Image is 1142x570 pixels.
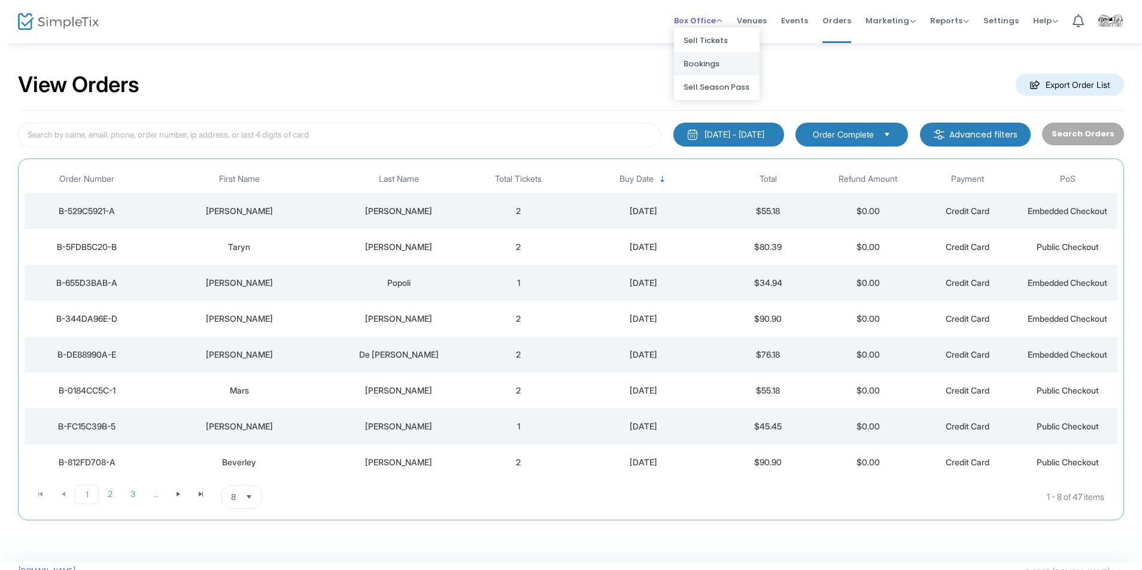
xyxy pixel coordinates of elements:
[572,385,715,397] div: 2025-09-14
[946,349,989,359] span: Credit Card
[241,486,257,508] button: Select
[818,301,918,337] td: $0.00
[1037,421,1099,431] span: Public Checkout
[673,123,784,147] button: [DATE] - [DATE]
[28,205,146,217] div: B-529C5921-A
[572,205,715,217] div: 2025-09-18
[1033,15,1058,26] span: Help
[469,409,569,444] td: 1
[1028,278,1107,288] span: Embedded Checkout
[946,421,989,431] span: Credit Card
[687,129,698,141] img: monthly
[332,313,466,325] div: Luca
[572,241,715,253] div: 2025-09-17
[469,444,569,480] td: 2
[469,165,569,193] th: Total Tickets
[718,409,818,444] td: $45.45
[818,229,918,265] td: $0.00
[781,5,808,36] span: Events
[152,205,326,217] div: Allison
[818,337,918,373] td: $0.00
[219,174,260,184] span: First Name
[75,485,99,504] span: Page 1
[718,229,818,265] td: $80.39
[1037,457,1099,467] span: Public Checkout
[469,373,569,409] td: 2
[469,229,569,265] td: 2
[718,165,818,193] th: Total
[1028,206,1107,216] span: Embedded Checkout
[332,385,466,397] div: Russell
[18,123,661,147] input: Search by name, email, phone, order number, ip address, or last 4 digits of card
[144,485,167,503] span: Page 4
[946,457,989,467] span: Credit Card
[946,206,989,216] span: Credit Card
[946,242,989,252] span: Credit Card
[1028,349,1107,359] span: Embedded Checkout
[572,277,715,289] div: 2025-09-17
[332,420,466,432] div: Strom
[382,485,1104,509] kendo-pager-info: 1 - 8 of 47 items
[1016,74,1124,96] m-button: Export Order List
[469,193,569,229] td: 2
[818,165,918,193] th: Refund Amount
[28,385,146,397] div: B-0184CC5C-1
[718,301,818,337] td: $90.90
[737,5,767,36] span: Venues
[332,241,466,253] div: Wichenko
[332,349,466,361] div: De Leon
[190,485,212,503] span: Go to the last page
[379,174,419,184] span: Last Name
[152,385,326,397] div: Mars
[818,373,918,409] td: $0.00
[1028,313,1107,324] span: Embedded Checkout
[469,265,569,301] td: 1
[152,313,326,325] div: Clara
[619,174,654,184] span: Buy Date
[28,313,146,325] div: B-344DA96E-D
[718,265,818,301] td: $34.94
[28,277,146,289] div: B-655D3BAB-A
[25,165,1117,480] div: Data table
[152,456,326,468] div: Beverley
[28,456,146,468] div: B-812FD708-A
[18,72,139,98] h2: View Orders
[658,175,667,184] span: Sortable
[167,485,190,503] span: Go to the next page
[822,5,851,36] span: Orders
[122,485,144,503] span: Page 3
[946,385,989,395] span: Credit Card
[718,444,818,480] td: $90.90
[99,485,122,503] span: Page 2
[718,337,818,373] td: $76.18
[818,444,918,480] td: $0.00
[152,241,326,253] div: Taryn
[930,15,969,26] span: Reports
[572,456,715,468] div: 2025-09-14
[1060,174,1076,184] span: PoS
[951,174,984,184] span: Payment
[879,128,895,141] button: Select
[469,301,569,337] td: 2
[152,420,326,432] div: Andrea
[704,129,764,141] div: [DATE] - [DATE]
[718,193,818,229] td: $55.18
[674,15,722,26] span: Box Office
[572,420,715,432] div: 2025-09-14
[1037,242,1099,252] span: Public Checkout
[231,491,236,503] span: 8
[152,277,326,289] div: Robert
[174,489,183,499] span: Go to the next page
[674,29,760,52] li: Sell Tickets
[28,241,146,253] div: B-5FDB5C20-B
[674,75,760,99] li: Sell Season Pass
[572,349,715,361] div: 2025-09-15
[946,313,989,324] span: Credit Card
[818,265,918,301] td: $0.00
[946,278,989,288] span: Credit Card
[813,129,874,141] span: Order Complete
[196,489,206,499] span: Go to the last page
[332,277,466,289] div: Popoli
[865,15,916,26] span: Marketing
[152,349,326,361] div: Jed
